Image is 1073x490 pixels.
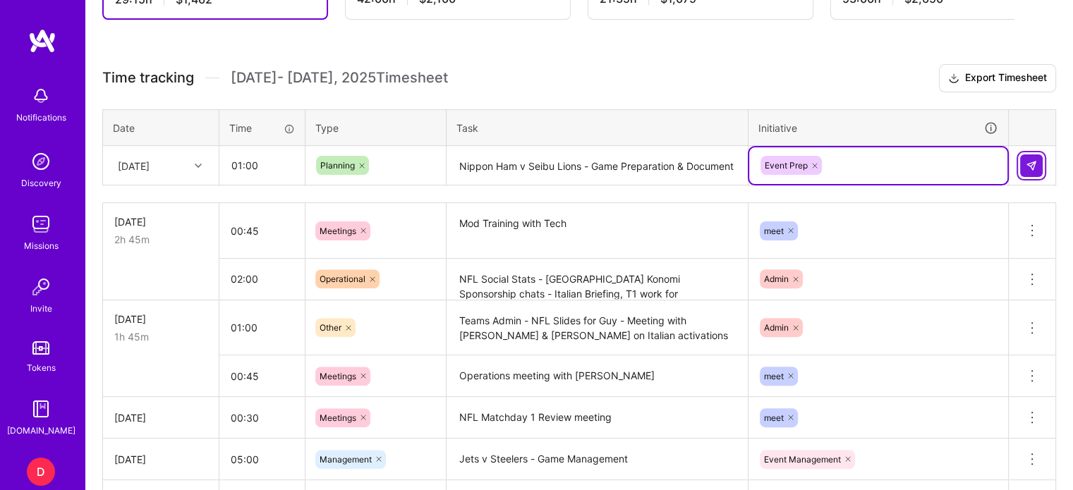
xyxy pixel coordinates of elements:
[27,82,55,110] img: bell
[448,147,746,185] textarea: Nippon Ham v Seibu Lions - Game Preparation & Document
[27,395,55,423] img: guide book
[764,274,789,284] span: Admin
[24,238,59,253] div: Missions
[764,322,789,333] span: Admin
[320,274,365,284] span: Operational
[320,322,341,333] span: Other
[758,120,998,136] div: Initiative
[219,212,305,250] input: HH:MM
[764,226,784,236] span: meet
[114,214,207,229] div: [DATE]
[764,454,841,465] span: Event Management
[448,204,746,257] textarea: Mod Training with Tech
[195,162,202,169] i: icon Chevron
[27,147,55,176] img: discovery
[103,109,219,146] th: Date
[448,357,746,396] textarea: Operations meeting with [PERSON_NAME]
[21,176,61,190] div: Discovery
[27,210,55,238] img: teamwork
[305,109,447,146] th: Type
[320,371,356,381] span: Meetings
[102,69,194,87] span: Time tracking
[320,412,356,423] span: Meetings
[28,28,56,54] img: logo
[220,147,304,184] input: HH:MM
[320,454,372,465] span: Management
[447,109,748,146] th: Task
[219,309,305,346] input: HH:MM
[23,458,59,486] a: D
[7,423,75,438] div: [DOMAIN_NAME]
[1020,154,1044,177] div: null
[114,312,207,326] div: [DATE]
[948,71,959,86] i: icon Download
[448,440,746,479] textarea: Jets v Steelers - Game Management
[219,260,305,298] input: HH:MM
[448,398,746,437] textarea: NFL Matchday 1 Review meeting
[16,110,66,125] div: Notifications
[118,158,150,173] div: [DATE]
[448,260,746,299] textarea: NFL Social Stats - [GEOGRAPHIC_DATA] Konomi Sponsorship chats - Italian Briefing, T1 work for [PE...
[939,64,1056,92] button: Export Timesheet
[114,452,207,467] div: [DATE]
[114,329,207,344] div: 1h 45m
[219,399,305,436] input: HH:MM
[27,273,55,301] img: Invite
[114,410,207,425] div: [DATE]
[27,360,56,375] div: Tokens
[1026,160,1037,171] img: Submit
[114,232,207,247] div: 2h 45m
[320,226,356,236] span: Meetings
[764,371,784,381] span: meet
[219,357,305,395] input: HH:MM
[219,441,305,478] input: HH:MM
[765,160,808,171] span: Event Prep
[231,69,448,87] span: [DATE] - [DATE] , 2025 Timesheet
[30,301,52,316] div: Invite
[448,302,746,355] textarea: Teams Admin - NFL Slides for Guy - Meeting with [PERSON_NAME] & [PERSON_NAME] on Italian activations
[764,412,784,423] span: meet
[32,341,49,355] img: tokens
[27,458,55,486] div: D
[229,121,295,135] div: Time
[320,160,355,171] span: Planning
